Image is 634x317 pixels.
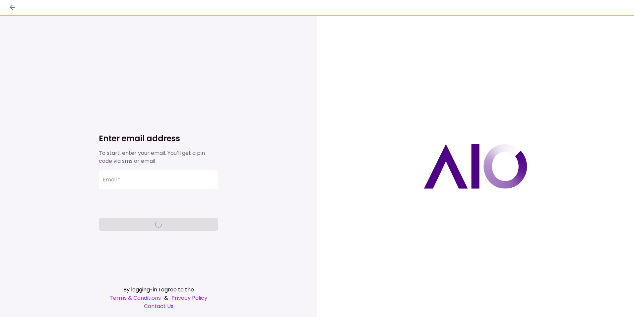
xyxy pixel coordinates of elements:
a: Privacy Policy [171,294,207,302]
div: & [99,294,218,302]
a: Contact Us [99,302,218,310]
button: back [7,2,18,13]
a: Terms & Conditions [110,294,161,302]
img: AIO logo [424,144,527,189]
div: By logging-in I agree to the [99,285,218,294]
div: To start, enter your email. You’ll get a pin code via sms or email [99,149,218,165]
h1: Enter email address [99,133,218,144]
